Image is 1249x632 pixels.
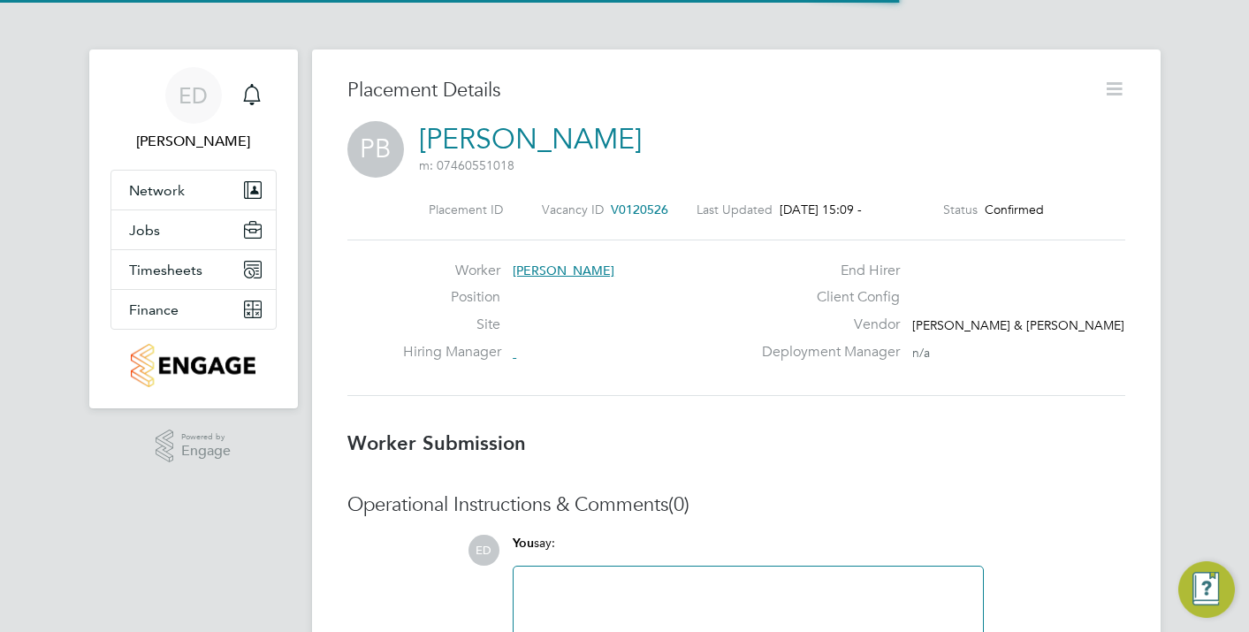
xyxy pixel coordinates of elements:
[912,317,1169,333] span: [PERSON_NAME] & [PERSON_NAME] Limited
[111,290,276,329] button: Finance
[403,262,500,280] label: Worker
[751,288,900,307] label: Client Config
[542,202,604,217] label: Vacancy ID
[429,202,503,217] label: Placement ID
[110,344,277,387] a: Go to home page
[347,431,526,455] b: Worker Submission
[419,157,514,173] span: m: 07460551018
[403,343,500,362] label: Hiring Manager
[985,202,1044,217] span: Confirmed
[129,182,185,199] span: Network
[751,316,900,334] label: Vendor
[513,536,534,551] span: You
[668,492,689,516] span: (0)
[111,171,276,209] button: Network
[179,84,208,107] span: ED
[403,316,500,334] label: Site
[697,202,773,217] label: Last Updated
[89,49,298,408] nav: Main navigation
[110,131,277,152] span: Emma Dolan
[347,121,404,178] span: PB
[468,535,499,566] span: ED
[347,492,1125,518] h3: Operational Instructions & Comments
[111,250,276,289] button: Timesheets
[1178,561,1235,618] button: Engage Resource Center
[751,262,900,280] label: End Hirer
[403,288,500,307] label: Position
[129,222,160,239] span: Jobs
[912,345,930,361] span: n/a
[156,430,231,463] a: Powered byEngage
[513,535,984,566] div: say:
[611,202,668,217] span: V0120526
[181,430,231,445] span: Powered by
[129,262,202,278] span: Timesheets
[347,78,1090,103] h3: Placement Details
[780,202,862,217] span: [DATE] 15:09 -
[111,210,276,249] button: Jobs
[181,444,231,459] span: Engage
[943,202,978,217] label: Status
[751,343,900,362] label: Deployment Manager
[513,263,614,278] span: [PERSON_NAME]
[419,122,642,156] a: [PERSON_NAME]
[129,301,179,318] span: Finance
[131,344,255,387] img: countryside-properties-logo-retina.png
[110,67,277,152] a: ED[PERSON_NAME]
